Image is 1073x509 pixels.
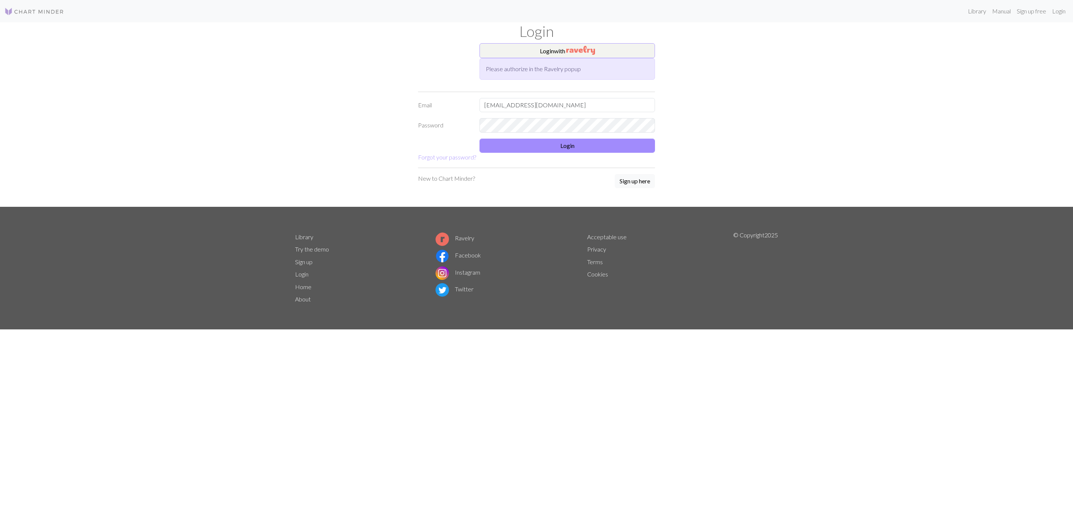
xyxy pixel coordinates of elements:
[479,43,655,58] button: Loginwith
[1014,4,1049,19] a: Sign up free
[479,139,655,153] button: Login
[436,234,474,241] a: Ravelry
[587,271,608,278] a: Cookies
[414,98,475,112] label: Email
[295,295,311,303] a: About
[295,283,311,290] a: Home
[436,249,449,263] img: Facebook logo
[295,246,329,253] a: Try the demo
[965,4,989,19] a: Library
[418,154,476,161] a: Forgot your password?
[733,231,778,306] p: © Copyright 2025
[587,233,627,240] a: Acceptable use
[418,174,475,183] p: New to Chart Minder?
[291,22,782,40] h1: Login
[615,174,655,188] button: Sign up here
[615,174,655,189] a: Sign up here
[295,271,308,278] a: Login
[1049,4,1069,19] a: Login
[479,58,655,80] div: Please authorize in the Ravelry popup
[587,258,603,265] a: Terms
[436,285,474,293] a: Twitter
[436,252,481,259] a: Facebook
[436,233,449,246] img: Ravelry logo
[436,266,449,280] img: Instagram logo
[295,233,313,240] a: Library
[414,118,475,133] label: Password
[436,283,449,297] img: Twitter logo
[587,246,606,253] a: Privacy
[989,4,1014,19] a: Manual
[295,258,313,265] a: Sign up
[436,269,480,276] a: Instagram
[4,7,64,16] img: Logo
[566,46,595,55] img: Ravelry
